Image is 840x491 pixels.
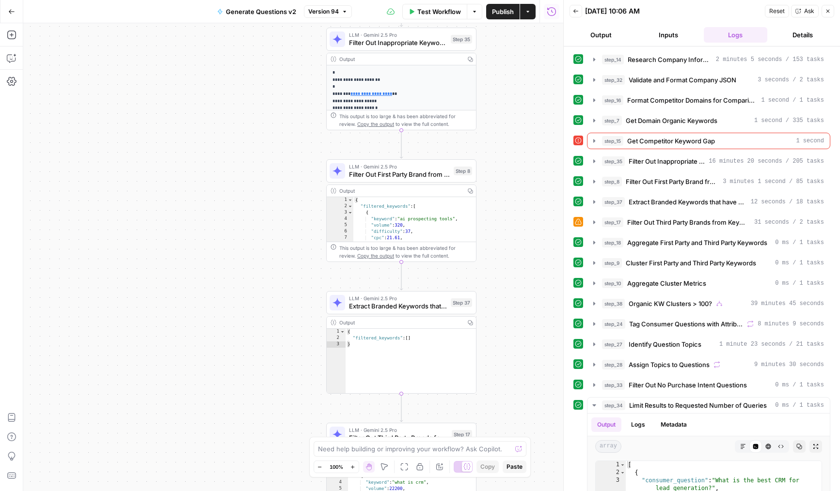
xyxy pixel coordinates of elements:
[327,210,353,216] div: 3
[330,463,343,471] span: 100%
[339,112,472,128] div: This output is too large & has been abbreviated for review. to view the full content.
[507,462,523,471] span: Paste
[602,197,625,207] span: step_37
[602,177,622,186] span: step_8
[492,7,514,16] span: Publish
[629,339,701,349] span: Identify Question Topics
[327,329,346,335] div: 1
[327,241,353,247] div: 8
[340,329,345,335] span: Toggle code folding, rows 1 through 3
[775,381,824,389] span: 0 ms / 1 tasks
[339,244,472,260] div: This output is too large & has been abbreviated for review. to view the full content.
[327,203,353,210] div: 2
[339,55,461,63] div: Output
[417,7,461,16] span: Test Workflow
[602,258,622,268] span: step_9
[587,113,830,128] button: 1 second / 335 tasks
[503,460,526,473] button: Paste
[620,469,625,476] span: Toggle code folding, rows 2 through 19
[602,136,623,146] span: step_15
[452,430,472,439] div: Step 17
[339,187,461,195] div: Output
[326,291,476,394] div: LLM · Gemini 2.5 ProExtract Branded Keywords that have Commercial IntentStep 37Output{ "filtered_...
[587,153,830,169] button: 16 minutes 20 seconds / 205 tasks
[327,216,353,222] div: 4
[628,55,712,64] span: Research Company Information
[629,156,705,166] span: Filter Out Inappropriate Keywords
[357,121,394,127] span: Copy the output
[627,238,767,247] span: Aggregate First Party and Third Party Keywords
[796,137,824,145] span: 1 second
[327,235,353,241] div: 7
[304,5,352,18] button: Version 94
[709,157,824,166] span: 16 minutes 20 seconds / 205 tasks
[625,417,651,432] button: Logs
[602,380,625,390] span: step_33
[476,460,499,473] button: Copy
[595,440,621,453] span: array
[716,55,824,64] span: 2 minutes 5 seconds / 153 tasks
[587,194,830,210] button: 12 seconds / 18 tasks
[769,7,785,15] span: Reset
[226,7,296,16] span: Generate Questions v2
[327,229,353,235] div: 6
[587,92,830,108] button: 1 second / 1 tasks
[327,335,346,341] div: 2
[308,7,339,16] span: Version 94
[751,299,824,308] span: 39 minutes 45 seconds
[602,95,623,105] span: step_16
[587,52,830,67] button: 2 minutes 5 seconds / 153 tasks
[602,55,624,64] span: step_14
[627,95,757,105] span: Format Competitor Domains for Comparison
[758,320,824,328] span: 8 minutes 9 seconds
[211,4,302,19] button: Generate Questions v2
[587,174,830,189] button: 3 minutes 1 second / 85 tasks
[596,469,626,476] div: 2
[454,167,472,175] div: Step 8
[602,400,625,410] span: step_34
[587,276,830,291] button: 0 ms / 1 tasks
[602,156,625,166] span: step_35
[349,169,450,179] span: Filter Out First Party Brand from Keywords
[587,215,830,230] button: 31 seconds / 2 tasks
[775,279,824,288] span: 0 ms / 1 tasks
[629,75,736,85] span: Validate and Format Company JSON
[570,27,633,43] button: Output
[587,255,830,271] button: 0 ms / 1 tasks
[587,72,830,88] button: 3 seconds / 2 tasks
[602,116,622,125] span: step_7
[587,398,830,413] button: 0 ms / 1 tasks
[626,177,719,186] span: Filter Out First Party Brand from Keywords
[349,163,450,170] span: LLM · Gemini 2.5 Pro
[751,198,824,206] span: 12 seconds / 18 tasks
[486,4,520,19] button: Publish
[704,27,767,43] button: Logs
[723,177,824,186] span: 3 minutes 1 second / 85 tasks
[602,299,625,308] span: step_38
[348,203,353,210] span: Toggle code folding, rows 2 through 1158
[587,133,830,149] button: 1 second
[629,197,747,207] span: Extract Branded Keywords that have Commercial Intent
[602,360,625,369] span: step_28
[596,461,626,469] div: 1
[754,218,824,227] span: 31 seconds / 2 tasks
[349,301,447,311] span: Extract Branded Keywords that have Commercial Intent
[629,360,710,369] span: Assign Topics to Questions
[587,296,830,311] button: 39 minutes 45 seconds
[587,235,830,250] button: 0 ms / 1 tasks
[587,377,830,393] button: 0 ms / 1 tasks
[349,426,448,434] span: LLM · Gemini 2.5 Pro
[587,316,830,332] button: 8 minutes 9 seconds
[719,340,824,349] span: 1 minute 23 seconds / 21 tasks
[791,5,819,17] button: Ask
[758,76,824,84] span: 3 seconds / 2 tasks
[629,400,767,410] span: Limit Results to Requested Number of Queries
[339,319,461,326] div: Output
[327,197,353,203] div: 1
[761,96,824,105] span: 1 second / 1 tasks
[602,238,623,247] span: step_18
[629,319,743,329] span: Tag Consumer Questions with Attributes
[451,35,472,44] div: Step 35
[349,31,447,39] span: LLM · Gemini 2.5 Pro
[591,417,621,432] button: Output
